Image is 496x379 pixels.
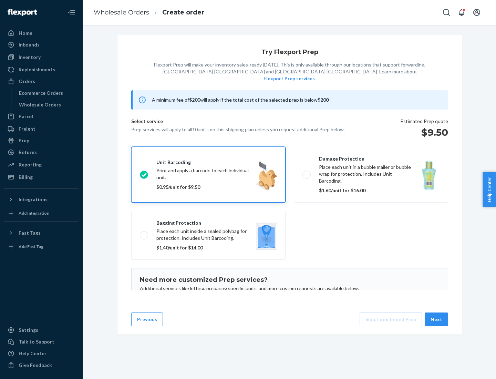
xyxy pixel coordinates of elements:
a: Settings [4,325,79,336]
p: Estimated Prep quote [401,118,448,125]
div: Reporting [19,161,42,168]
div: Fast Tags [19,229,41,236]
h1: $9.50 [401,126,448,139]
h1: Need more customized Prep services? [140,277,440,284]
div: Prep [19,137,29,144]
div: Integrations [19,196,48,203]
a: Replenishments [4,64,79,75]
a: Inbounds [4,39,79,50]
ol: breadcrumbs [88,2,210,23]
span: A minimum fee of will apply if the total cost of the selected prep is below [152,97,329,103]
div: Settings [19,327,38,334]
a: Create order [162,9,204,16]
button: Give Feedback [4,360,79,371]
a: Wholesale Orders [15,99,79,110]
div: Freight [19,125,35,132]
div: Returns [19,149,37,156]
a: Home [4,28,79,39]
a: Orders [4,76,79,87]
img: Flexport logo [8,9,37,16]
a: Add Fast Tag [4,241,79,252]
button: Open account menu [470,6,484,19]
b: $200 [318,97,329,103]
a: Wholesale Orders [94,9,149,16]
a: Inventory [4,52,79,63]
a: Returns [4,147,79,158]
div: Add Integration [19,210,49,216]
button: Skip, I don't need Prep [360,313,422,326]
p: Prep services will apply to all 10 units on this shipping plan unless you request additional Prep... [131,126,345,133]
a: Freight [4,123,79,134]
a: Add Integration [4,208,79,219]
p: Flexport Prep will make your inventory sales-ready [DATE]. This is only available through our loc... [154,61,425,82]
button: Help Center [483,172,496,207]
button: Fast Tags [4,227,79,238]
div: Parcel [19,113,33,120]
div: Ecommerce Orders [19,90,63,96]
a: Talk to Support [4,336,79,347]
h1: Try Flexport Prep [261,49,318,56]
div: Talk to Support [19,338,54,345]
button: Next [425,313,448,326]
div: Add Fast Tag [19,244,43,249]
div: Wholesale Orders [19,101,61,108]
div: Inventory [19,54,41,61]
a: Billing [4,172,79,183]
a: Help Center [4,348,79,359]
button: Previous [131,313,163,326]
div: Billing [19,174,33,181]
div: Give Feedback [19,362,52,369]
button: Open Search Box [440,6,453,19]
a: Parcel [4,111,79,122]
p: Additional services like kitting, preparing specific units, and more custom requests are availabl... [140,285,440,292]
button: Open notifications [455,6,468,19]
div: Help Center [19,350,46,357]
button: Flexport Prep services [263,75,315,82]
div: Replenishments [19,66,55,73]
a: Prep [4,135,79,146]
div: Inbounds [19,41,40,48]
button: Close Navigation [65,6,79,19]
a: Ecommerce Orders [15,88,79,99]
button: Integrations [4,194,79,205]
div: Orders [19,78,35,85]
a: Reporting [4,159,79,170]
b: $200 [189,97,200,103]
p: Select service [131,118,345,126]
div: Home [19,30,32,37]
